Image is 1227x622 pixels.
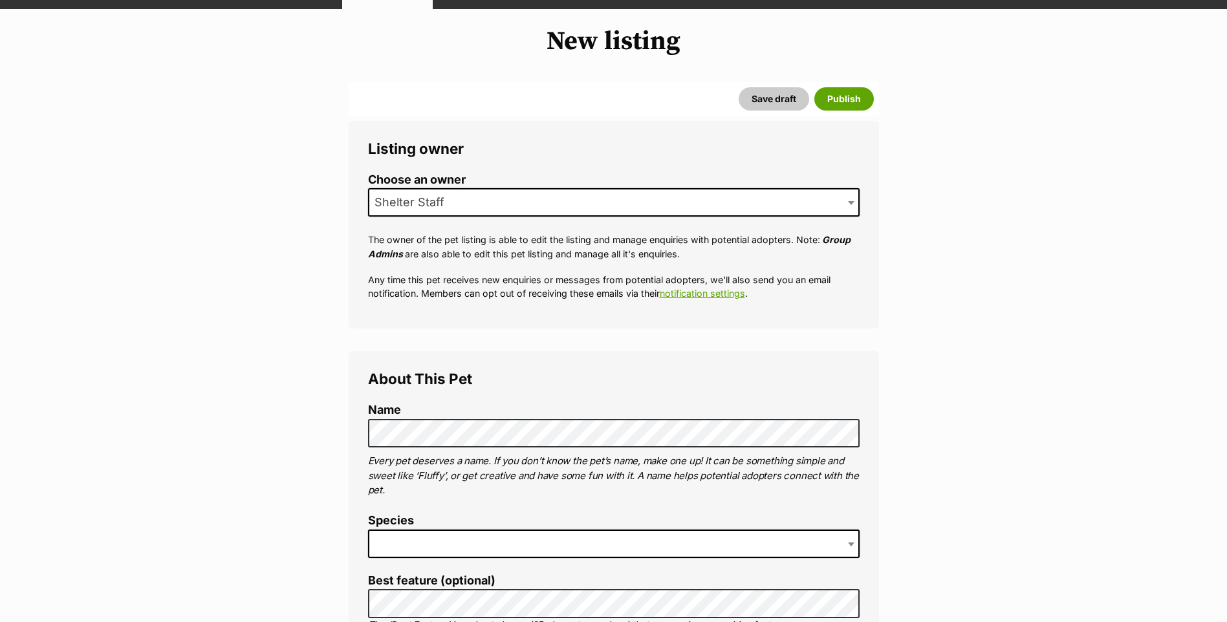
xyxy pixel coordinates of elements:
span: Listing owner [368,140,464,157]
label: Best feature (optional) [368,574,860,588]
span: Shelter Staff [369,193,457,211]
label: Name [368,403,860,417]
p: Any time this pet receives new enquiries or messages from potential adopters, we'll also send you... [368,273,860,301]
label: Choose an owner [368,173,860,187]
span: Shelter Staff [368,188,860,217]
a: notification settings [660,288,745,299]
span: About This Pet [368,370,472,387]
p: The owner of the pet listing is able to edit the listing and manage enquiries with potential adop... [368,233,860,261]
em: Group Admins [368,234,851,259]
button: Save draft [739,87,809,111]
label: Species [368,514,860,528]
p: Every pet deserves a name. If you don’t know the pet’s name, make one up! It can be something sim... [368,454,860,498]
button: Publish [814,87,874,111]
